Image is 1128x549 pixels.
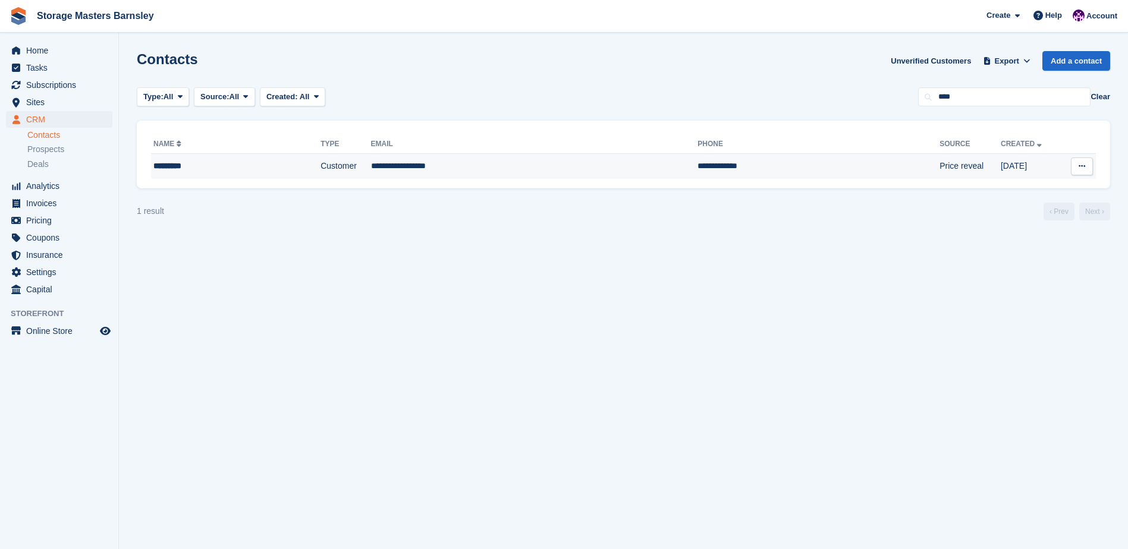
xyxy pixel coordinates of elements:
span: Prospects [27,144,64,155]
span: Capital [26,281,98,298]
span: Sites [26,94,98,111]
nav: Page [1041,203,1113,220]
a: menu [6,42,112,59]
th: Type [321,135,370,154]
a: menu [6,195,112,212]
button: Export [981,51,1033,71]
a: Name [153,140,184,148]
a: menu [6,247,112,263]
span: Coupons [26,229,98,246]
a: Created [1001,140,1044,148]
span: All [164,91,174,103]
span: Storefront [11,308,118,320]
img: Louise Masters [1073,10,1085,21]
td: Customer [321,154,370,179]
a: menu [6,323,112,339]
span: Subscriptions [26,77,98,93]
span: Settings [26,264,98,280]
a: menu [6,212,112,229]
span: Account [1086,10,1117,22]
a: Unverified Customers [886,51,976,71]
th: Source [940,135,1001,154]
span: Online Store [26,323,98,339]
td: Price reveal [940,154,1001,179]
span: Invoices [26,195,98,212]
h1: Contacts [137,51,198,67]
a: menu [6,281,112,298]
span: Create [986,10,1010,21]
span: Pricing [26,212,98,229]
button: Source: All [194,87,255,107]
a: Preview store [98,324,112,338]
a: Next [1079,203,1110,220]
span: Tasks [26,59,98,76]
span: Source: [200,91,229,103]
span: Home [26,42,98,59]
a: menu [6,94,112,111]
a: menu [6,264,112,280]
th: Phone [697,135,940,154]
a: Deals [27,158,112,171]
span: Help [1045,10,1062,21]
a: Add a contact [1042,51,1110,71]
span: CRM [26,111,98,128]
span: Analytics [26,178,98,194]
a: menu [6,111,112,128]
th: Email [371,135,698,154]
a: menu [6,77,112,93]
button: Clear [1091,91,1110,103]
button: Type: All [137,87,189,107]
span: Deals [27,159,49,170]
span: All [300,92,310,101]
span: Insurance [26,247,98,263]
a: menu [6,229,112,246]
button: Created: All [260,87,325,107]
span: Export [995,55,1019,67]
span: Type: [143,91,164,103]
a: menu [6,59,112,76]
span: Created: [266,92,298,101]
td: [DATE] [1001,154,1061,179]
a: Contacts [27,130,112,141]
div: 1 result [137,205,164,217]
a: Storage Masters Barnsley [32,6,159,26]
a: Previous [1044,203,1074,220]
a: menu [6,178,112,194]
span: All [230,91,240,103]
img: stora-icon-8386f47178a22dfd0bd8f6a31ec36ba5ce8667c1dd55bd0f319d3a0aa187defe.svg [10,7,27,25]
a: Prospects [27,143,112,156]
